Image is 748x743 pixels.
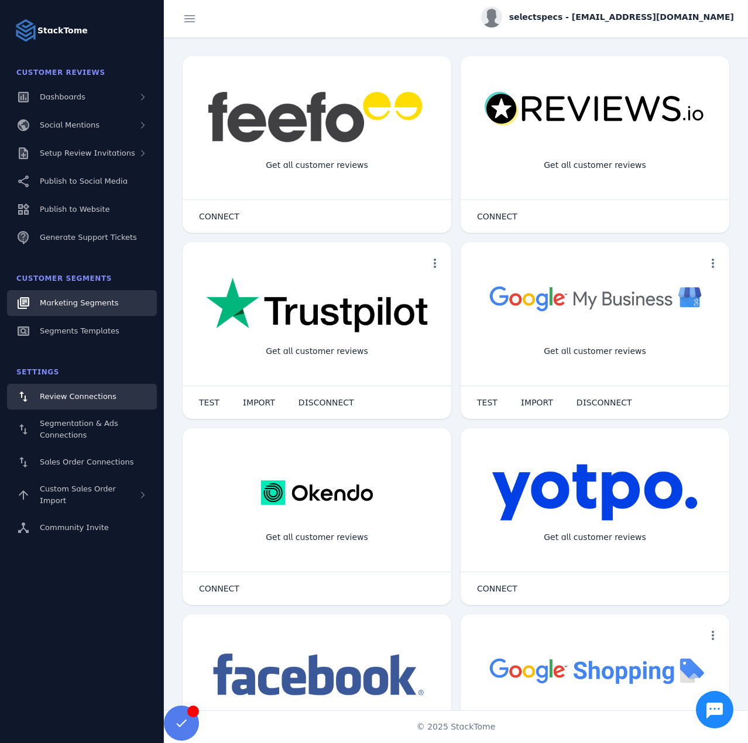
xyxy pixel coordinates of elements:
button: TEST [187,391,231,414]
span: © 2025 StackTome [417,721,496,733]
span: CONNECT [199,584,239,593]
img: feefo.png [206,91,428,143]
span: Custom Sales Order Import [40,484,116,505]
img: googleshopping.png [484,649,706,691]
span: CONNECT [477,584,517,593]
img: profile.jpg [481,6,502,27]
button: CONNECT [187,577,251,600]
img: googlebusiness.png [484,277,706,319]
span: IMPORT [243,398,275,407]
a: Publish to Website [7,197,157,222]
span: Publish to Social Media [40,177,128,185]
button: TEST [465,391,509,414]
a: Marketing Segments [7,290,157,316]
div: Import Products from Google [526,708,664,739]
button: CONNECT [465,205,529,228]
span: Dashboards [40,92,85,101]
div: Get all customer reviews [256,150,378,181]
button: DISCONNECT [565,391,644,414]
span: IMPORT [521,398,553,407]
img: yotpo.png [492,463,698,522]
span: Setup Review Invitations [40,149,135,157]
button: more [701,252,725,275]
button: CONNECT [465,577,529,600]
span: DISCONNECT [577,398,632,407]
span: Social Mentions [40,121,99,129]
a: Segments Templates [7,318,157,344]
button: IMPORT [509,391,565,414]
strong: StackTome [37,25,88,37]
a: Segmentation & Ads Connections [7,412,157,447]
button: IMPORT [231,391,287,414]
a: Sales Order Connections [7,449,157,475]
img: okendo.webp [261,463,373,522]
span: Generate Support Tickets [40,233,137,242]
img: facebook.png [206,649,428,701]
div: Get all customer reviews [534,336,656,367]
span: Sales Order Connections [40,458,133,466]
img: Logo image [14,19,37,42]
span: TEST [477,398,497,407]
span: Customer Reviews [16,68,105,77]
span: Segmentation & Ads Connections [40,419,118,439]
button: CONNECT [187,205,251,228]
div: Get all customer reviews [534,150,656,181]
button: DISCONNECT [287,391,366,414]
div: Get all customer reviews [256,522,378,553]
a: Review Connections [7,384,157,410]
span: TEST [199,398,219,407]
button: more [423,252,447,275]
a: Publish to Social Media [7,168,157,194]
span: Segments Templates [40,326,119,335]
div: Get all customer reviews [534,522,656,553]
span: Review Connections [40,392,116,401]
span: Community Invite [40,523,109,532]
button: more [701,624,725,647]
span: Customer Segments [16,274,112,283]
img: trustpilot.png [206,277,428,335]
span: CONNECT [199,212,239,221]
span: Settings [16,368,59,376]
img: reviewsio.svg [484,91,706,127]
span: Marketing Segments [40,298,118,307]
div: Get all customer reviews [256,336,378,367]
span: CONNECT [477,212,517,221]
span: Publish to Website [40,205,109,214]
span: DISCONNECT [298,398,354,407]
button: selectspecs - [EMAIL_ADDRESS][DOMAIN_NAME] [481,6,734,27]
span: selectspecs - [EMAIL_ADDRESS][DOMAIN_NAME] [509,11,734,23]
a: Community Invite [7,515,157,541]
a: Generate Support Tickets [7,225,157,250]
